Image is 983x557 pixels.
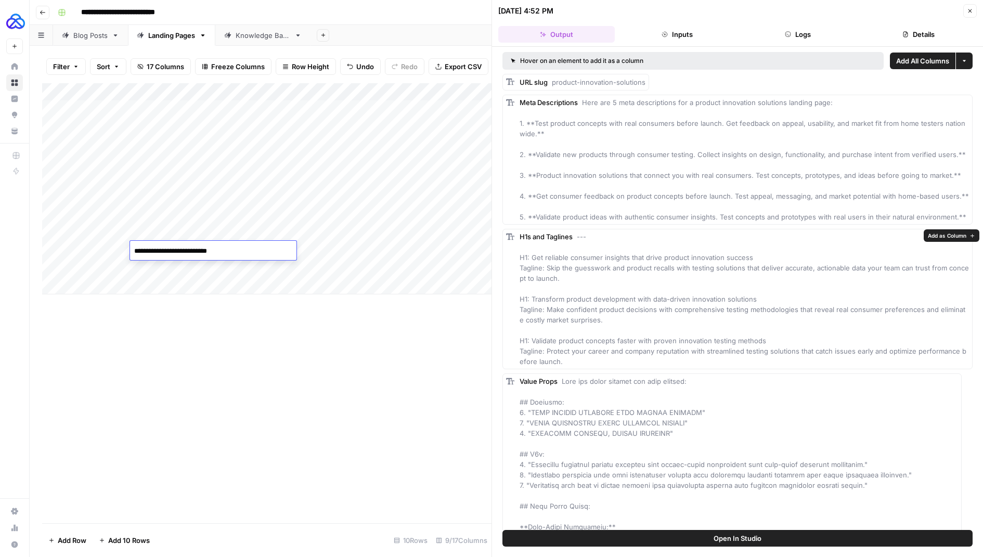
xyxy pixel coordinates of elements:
a: Knowledge Base [215,25,311,46]
button: Freeze Columns [195,58,271,75]
span: Here are 5 meta descriptions for a product innovation solutions landing page: 1. **Test product c... [520,98,969,221]
span: Redo [401,61,418,72]
span: Meta Descriptions [520,98,578,107]
button: Add 10 Rows [93,532,156,549]
img: AUQ Logo [6,12,25,31]
span: Sort [97,61,110,72]
span: product-innovation-solutions [552,78,645,86]
a: Your Data [6,123,23,139]
span: Export CSV [445,61,482,72]
div: Knowledge Base [236,30,290,41]
div: Landing Pages [148,30,195,41]
span: Filter [53,61,70,72]
span: URL slug [520,78,548,86]
button: Logs [740,26,856,43]
div: 10 Rows [390,532,432,549]
span: Add Row [58,535,86,546]
a: Usage [6,520,23,536]
button: Add as Column [924,229,979,242]
span: 17 Columns [147,61,184,72]
button: Details [860,26,977,43]
button: Output [498,26,615,43]
span: Open In Studio [714,533,761,543]
span: --- H1: Get reliable consumer insights that drive product innovation success Tagline: Skip the gu... [520,232,969,366]
div: Blog Posts [73,30,108,41]
span: H1s and Taglines [520,232,573,241]
button: Export CSV [429,58,488,75]
a: Home [6,58,23,75]
span: Freeze Columns [211,61,265,72]
a: Blog Posts [53,25,128,46]
button: Help + Support [6,536,23,553]
span: Undo [356,61,374,72]
button: Undo [340,58,381,75]
span: Add as Column [928,231,966,240]
a: Insights [6,90,23,107]
button: Sort [90,58,126,75]
button: Row Height [276,58,336,75]
button: 17 Columns [131,58,191,75]
a: Opportunities [6,107,23,123]
div: [DATE] 4:52 PM [498,6,553,16]
div: 9/17 Columns [432,532,491,549]
a: Landing Pages [128,25,215,46]
button: Workspace: AUQ [6,8,23,34]
span: Add 10 Rows [108,535,150,546]
a: Browse [6,74,23,91]
a: Settings [6,503,23,520]
span: Add All Columns [896,56,949,66]
button: Redo [385,58,424,75]
button: Add All Columns [890,53,955,69]
span: Row Height [292,61,329,72]
button: Open In Studio [502,530,973,547]
button: Add Row [42,532,93,549]
button: Filter [46,58,86,75]
button: Inputs [619,26,735,43]
div: Hover on an element to add it as a column [511,56,759,66]
span: Value Props [520,377,558,385]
